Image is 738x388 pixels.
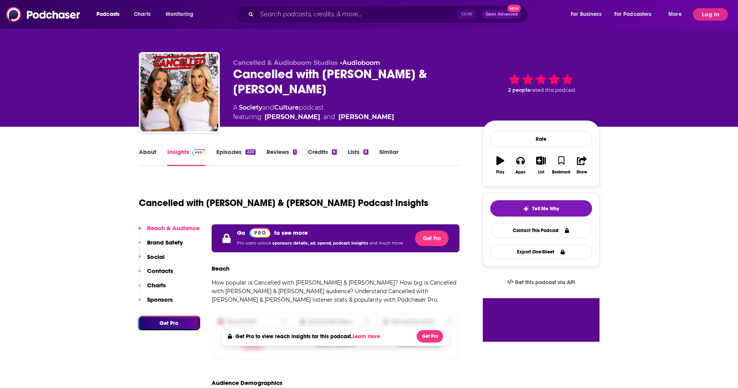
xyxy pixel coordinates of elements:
[239,104,262,111] a: Society
[245,149,255,155] div: 220
[552,170,570,175] div: Bookmark
[249,228,271,238] img: Podchaser Pro
[530,87,575,93] span: rated this podcast
[257,8,458,21] input: Search podcasts, credits, & more...
[216,148,255,166] a: Episodes220
[212,278,460,304] p: How popular is Cancelled with [PERSON_NAME] & [PERSON_NAME]? How big is Cancelled with [PERSON_NA...
[138,239,183,253] button: Brand Safety
[138,253,165,267] button: Social
[243,5,535,23] div: Search podcasts, credits, & more...
[508,87,530,93] span: 2 people
[138,224,200,239] button: Reach & Audience
[91,8,130,21] button: open menu
[342,59,380,66] a: Audioboom
[490,244,592,259] button: Export One-Sheet
[235,333,382,340] h4: Get Pro to view reach insights for this podcast.
[139,197,428,209] h1: Cancelled with [PERSON_NAME] & [PERSON_NAME] Podcast Insights
[6,7,81,22] img: Podchaser - Follow, Share and Rate Podcasts
[293,149,297,155] div: 1
[166,9,193,20] span: Monitoring
[532,206,559,212] span: Tell Me Why
[417,330,443,343] button: Get Pro
[237,238,403,249] p: Pro users unlock and much more.
[490,131,592,147] div: Rate
[212,265,230,272] h3: Reach
[272,241,370,246] span: sponsors details, ad. spend, podcast insights
[308,148,337,166] a: Credits6
[523,206,529,212] img: tell me why sparkle
[160,8,203,21] button: open menu
[138,296,173,310] button: Sponsors
[663,8,691,21] button: open menu
[147,267,173,274] p: Contacts
[233,103,394,122] div: A podcast
[139,148,156,166] a: About
[96,9,119,20] span: Podcasts
[379,148,398,166] a: Similar
[515,170,526,175] div: Apps
[147,253,165,260] p: Social
[571,9,601,20] span: For Business
[262,104,274,111] span: and
[348,148,368,166] a: Lists8
[507,5,521,12] span: New
[138,281,166,296] button: Charts
[483,59,600,108] div: 2 peoplerated this podcast
[147,224,200,232] p: Reach & Audience
[614,9,652,20] span: For Podcasters
[668,9,682,20] span: More
[265,112,320,122] a: [PERSON_NAME]
[510,151,531,179] button: Apps
[490,200,592,217] button: tell me why sparkleTell Me Why
[138,267,173,281] button: Contacts
[531,151,551,179] button: List
[352,334,382,340] button: Learn more
[490,223,592,238] a: Contact This Podcast
[458,9,476,19] span: Ctrl K
[167,148,206,166] a: InsightsPodchaser Pro
[332,149,337,155] div: 6
[363,149,368,155] div: 8
[129,8,155,21] a: Charts
[212,379,282,386] h3: Audience Demographics
[338,112,394,122] a: [PERSON_NAME]
[501,273,582,292] a: Get this podcast via API
[140,54,218,131] img: Cancelled with Tana Mongeau & Brooke Schofield
[571,151,592,179] button: Share
[609,8,663,21] button: open menu
[486,12,518,16] span: Open Advanced
[551,151,571,179] button: Bookmark
[237,229,245,236] p: Go
[138,316,200,330] button: Get Pro
[249,227,271,238] a: Pro website
[192,149,206,156] img: Podchaser Pro
[496,170,504,175] div: Play
[266,148,297,166] a: Reviews1
[134,9,151,20] span: Charts
[693,8,728,21] button: Log In
[274,229,308,236] p: to see more
[565,8,611,21] button: open menu
[515,279,575,286] span: Get this podcast via API
[490,151,510,179] button: Play
[147,296,173,303] p: Sponsors
[274,104,299,111] a: Culture
[538,170,544,175] div: List
[577,170,587,175] div: Share
[147,281,166,289] p: Charts
[233,59,338,66] span: Cancelled & Audioboom Studios
[147,239,183,246] p: Brand Safety
[233,112,394,122] span: featuring
[415,231,449,246] button: Get Pro
[482,10,521,19] button: Open AdvancedNew
[323,112,335,122] span: and
[340,59,380,66] span: •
